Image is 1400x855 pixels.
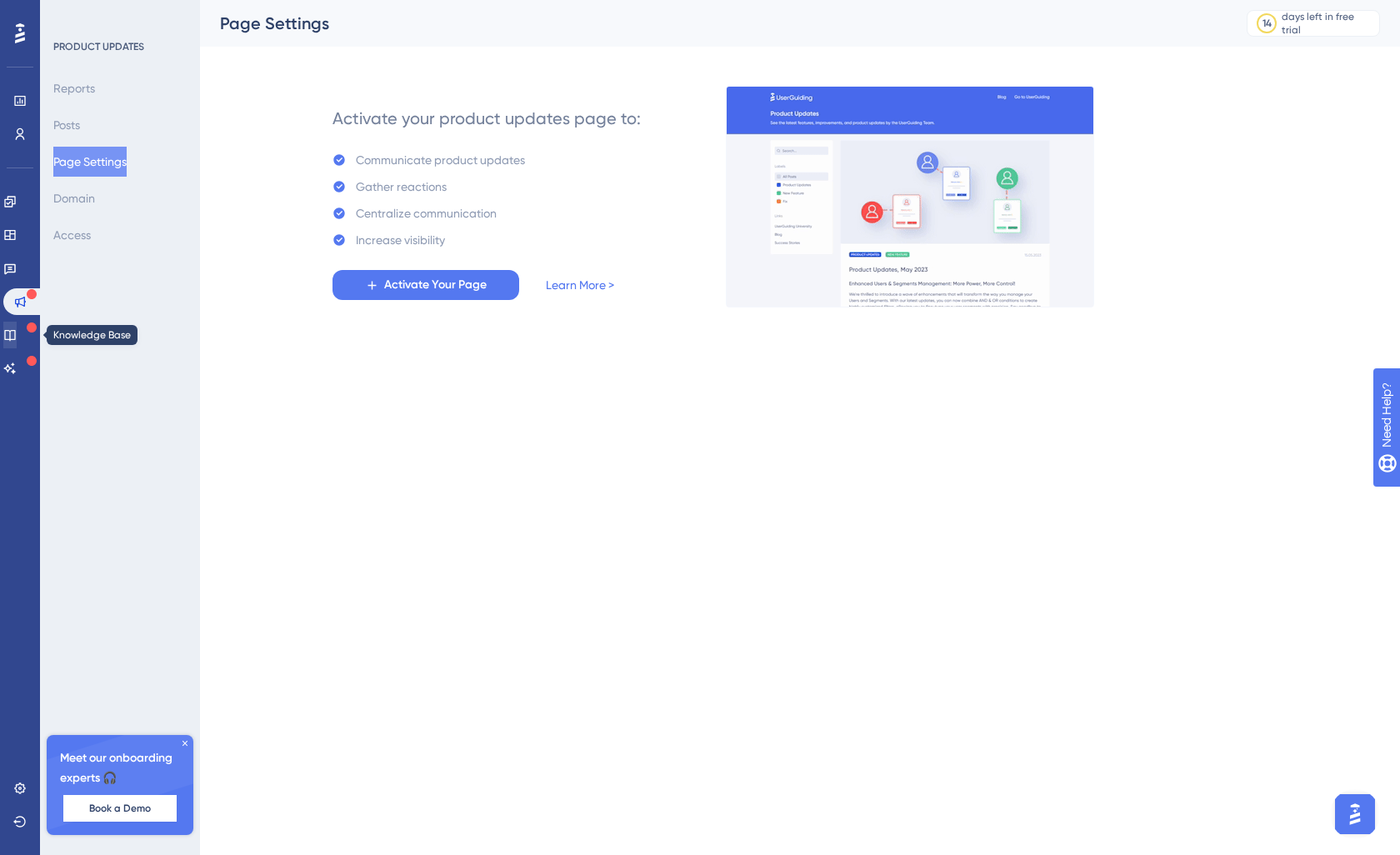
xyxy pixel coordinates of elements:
[332,107,641,130] div: Activate your product updates page to:
[332,270,519,300] button: Activate Your Page
[63,795,177,822] button: Book a Demo
[356,150,525,170] div: Communicate product updates
[220,12,1205,35] div: Page Settings
[384,275,487,295] span: Activate Your Page
[546,275,614,295] a: Learn More >
[39,4,104,24] span: Need Help?
[60,748,180,788] span: Meet our onboarding experts 🎧
[356,203,497,223] div: Centralize communication
[356,177,447,197] div: Gather reactions
[356,230,445,250] div: Increase visibility
[53,147,127,177] button: Page Settings
[1330,789,1380,839] iframe: UserGuiding AI Assistant Launcher
[1282,10,1374,37] div: days left in free trial
[53,183,95,213] button: Domain
[53,40,144,53] div: PRODUCT UPDATES
[1262,17,1272,30] div: 14
[53,73,95,103] button: Reports
[726,86,1094,307] img: 253145e29d1258e126a18a92d52e03bb.gif
[53,110,80,140] button: Posts
[89,802,151,815] span: Book a Demo
[53,220,91,250] button: Access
